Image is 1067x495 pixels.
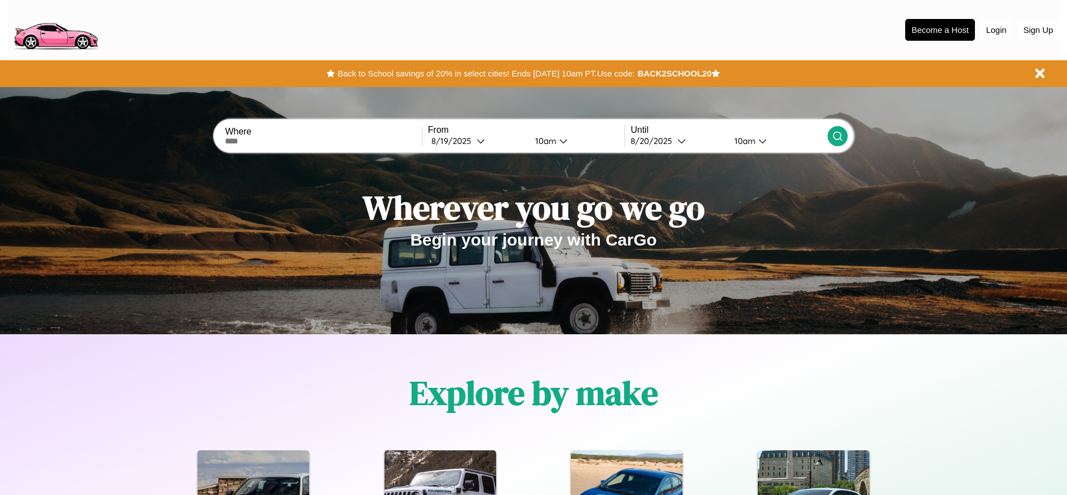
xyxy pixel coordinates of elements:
button: 10am [725,135,827,147]
button: Become a Host [905,19,975,41]
button: 8/19/2025 [428,135,526,147]
button: Login [981,20,1012,40]
label: From [428,125,624,135]
div: 8 / 19 / 2025 [431,136,477,146]
img: logo [8,6,103,52]
button: Sign Up [1018,20,1059,40]
b: BACK2SCHOOL20 [637,69,712,78]
button: Back to School savings of 20% in select cities! Ends [DATE] 10am PT.Use code: [335,66,637,81]
div: 10am [530,136,559,146]
div: 10am [729,136,758,146]
div: 8 / 20 / 2025 [631,136,677,146]
h1: Explore by make [410,370,658,416]
label: Until [631,125,827,135]
button: 10am [526,135,624,147]
label: Where [225,127,421,137]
